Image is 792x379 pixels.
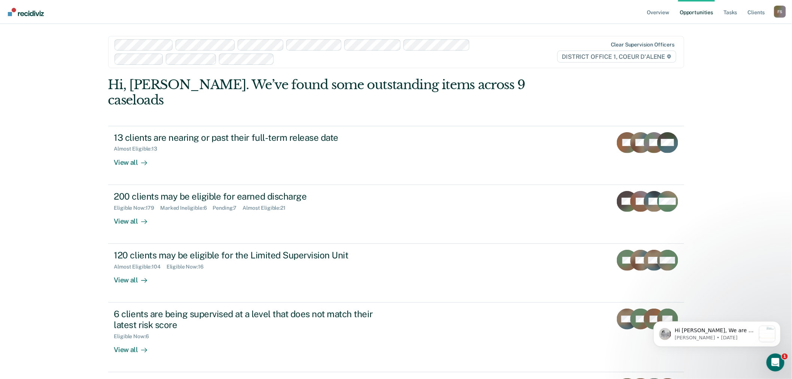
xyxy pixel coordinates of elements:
div: Clear supervision officers [611,42,674,48]
div: Eligible Now : 6 [114,333,155,340]
div: View all [114,270,156,285]
iframe: Intercom notifications message [642,306,792,359]
div: Almost Eligible : 21 [243,205,292,211]
div: Marked Ineligible : 6 [160,205,213,211]
p: Message from Kim, sent 2w ago [33,28,113,35]
button: Profile dropdown button [774,6,786,18]
div: Pending : 7 [213,205,243,211]
span: 1 [782,354,788,360]
a: 200 clients may be eligible for earned dischargeEligible Now:179Marked Ineligible:6Pending:7Almos... [108,185,684,244]
div: Almost Eligible : 13 [114,146,164,152]
div: Eligible Now : 179 [114,205,161,211]
div: 6 clients are being supervised at a level that does not match their latest risk score [114,309,377,330]
iframe: Intercom live chat [767,354,785,372]
div: Almost Eligible : 104 [114,264,167,270]
div: View all [114,340,156,354]
a: 120 clients may be eligible for the Limited Supervision UnitAlmost Eligible:104Eligible Now:16Vie... [108,244,684,303]
div: Hi, [PERSON_NAME]. We’ve found some outstanding items across 9 caseloads [108,77,569,108]
div: 120 clients may be eligible for the Limited Supervision Unit [114,250,377,261]
span: Hi [PERSON_NAME], We are so excited to announce a brand new feature: AI case note search! 📣 Findi... [33,21,113,213]
img: Recidiviz [8,8,44,16]
div: View all [114,211,156,225]
a: 13 clients are nearing or past their full-term release dateAlmost Eligible:13View all [108,126,684,185]
div: F S [774,6,786,18]
div: 13 clients are nearing or past their full-term release date [114,132,377,143]
div: Eligible Now : 16 [167,264,210,270]
div: 200 clients may be eligible for earned discharge [114,191,377,202]
span: DISTRICT OFFICE 1, COEUR D'ALENE [557,51,676,63]
a: 6 clients are being supervised at a level that does not match their latest risk scoreEligible Now... [108,303,684,372]
div: View all [114,152,156,167]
